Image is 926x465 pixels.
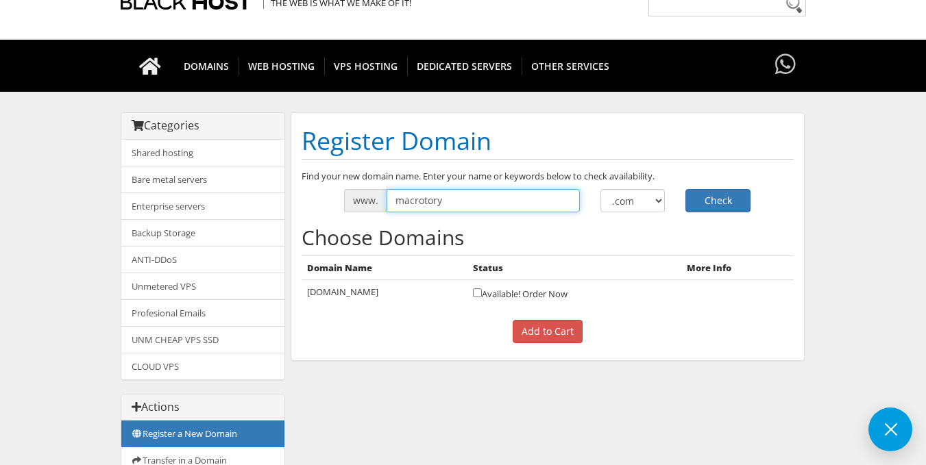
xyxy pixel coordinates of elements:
[121,246,284,273] a: ANTI-DDoS
[174,40,239,92] a: DOMAINS
[685,189,751,212] button: Check
[522,40,619,92] a: OTHER SERVICES
[522,57,619,75] span: OTHER SERVICES
[302,170,794,182] p: Find your new domain name. Enter your name or keywords below to check availability.
[407,40,522,92] a: DEDICATED SERVERS
[121,326,284,353] a: UNM CHEAP VPS SSD
[513,320,583,343] input: Add to Cart
[467,280,681,306] td: Available! Order Now
[121,299,284,327] a: Profesional Emails
[467,255,681,280] th: Status
[302,226,794,249] h2: Choose Domains
[121,166,284,193] a: Bare metal servers
[772,40,799,90] a: Have questions?
[302,255,468,280] th: Domain Name
[121,420,284,447] a: Register a New Domain
[174,57,239,75] span: DOMAINS
[302,123,794,160] h1: Register Domain
[239,57,325,75] span: WEB HOSTING
[125,40,175,92] a: Go to homepage
[132,401,274,414] h3: Actions
[324,40,408,92] a: VPS HOSTING
[132,120,274,132] h3: Categories
[121,140,284,166] a: Shared hosting
[121,353,284,379] a: CLOUD VPS
[324,57,408,75] span: VPS HOSTING
[302,280,468,306] td: [DOMAIN_NAME]
[407,57,522,75] span: DEDICATED SERVERS
[239,40,325,92] a: WEB HOSTING
[344,189,387,212] span: www.
[121,219,284,247] a: Backup Storage
[121,273,284,300] a: Unmetered VPS
[121,192,284,220] a: Enterprise servers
